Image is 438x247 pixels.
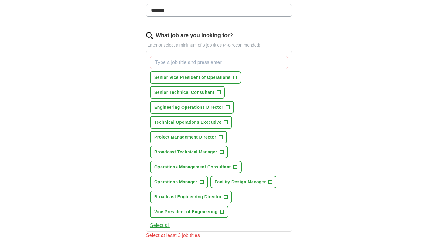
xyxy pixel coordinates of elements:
p: Enter or select a minimum of 3 job titles (4-8 recommended) [146,42,292,48]
button: Operations Management Consultant [150,161,242,173]
span: Broadcast Engineering Director [154,194,221,200]
label: What job are you looking for? [156,31,233,40]
button: Engineering Operations Director [150,101,234,114]
button: Facility Design Manager [210,176,276,188]
div: Select at least 3 job titles [146,232,292,239]
button: Select all [150,222,170,229]
span: Vice President of Engineering [154,209,217,215]
button: Broadcast Engineering Director [150,191,232,203]
button: Broadcast Technical Manager [150,146,228,158]
input: Type a job title and press enter [150,56,288,69]
button: Technical Operations Executive [150,116,232,129]
span: Operations Management Consultant [154,164,231,170]
img: search.png [146,32,153,39]
button: Senior Technical Consultant [150,86,225,99]
span: Engineering Operations Director [154,104,223,111]
span: Senior Vice President of Operations [154,74,231,81]
span: Senior Technical Consultant [154,89,214,96]
span: Operations Manager [154,179,197,185]
span: Project Management Director [154,134,216,140]
button: Vice President of Engineering [150,206,228,218]
span: Technical Operations Executive [154,119,221,125]
span: Broadcast Technical Manager [154,149,217,155]
button: Senior Vice President of Operations [150,71,241,84]
span: Facility Design Manager [215,179,266,185]
button: Project Management Director [150,131,227,143]
button: Operations Manager [150,176,208,188]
